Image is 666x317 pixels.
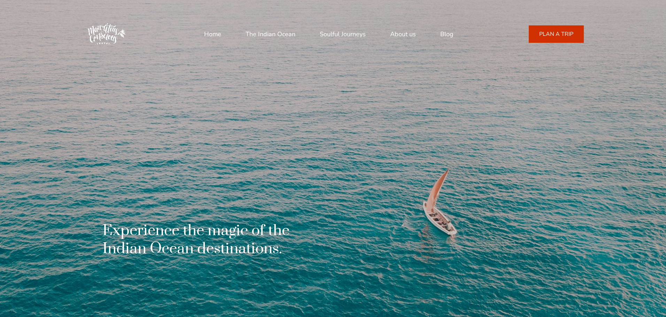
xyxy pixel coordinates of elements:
a: About us [390,26,416,42]
h1: Experience the magic of the Indian Ocean destinations. [102,222,313,258]
a: PLAN A TRIP [529,25,584,43]
a: Soulful Journeys [320,26,366,42]
a: The Indian Ocean [246,26,295,42]
a: Home [204,26,221,42]
a: Blog [440,26,454,42]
